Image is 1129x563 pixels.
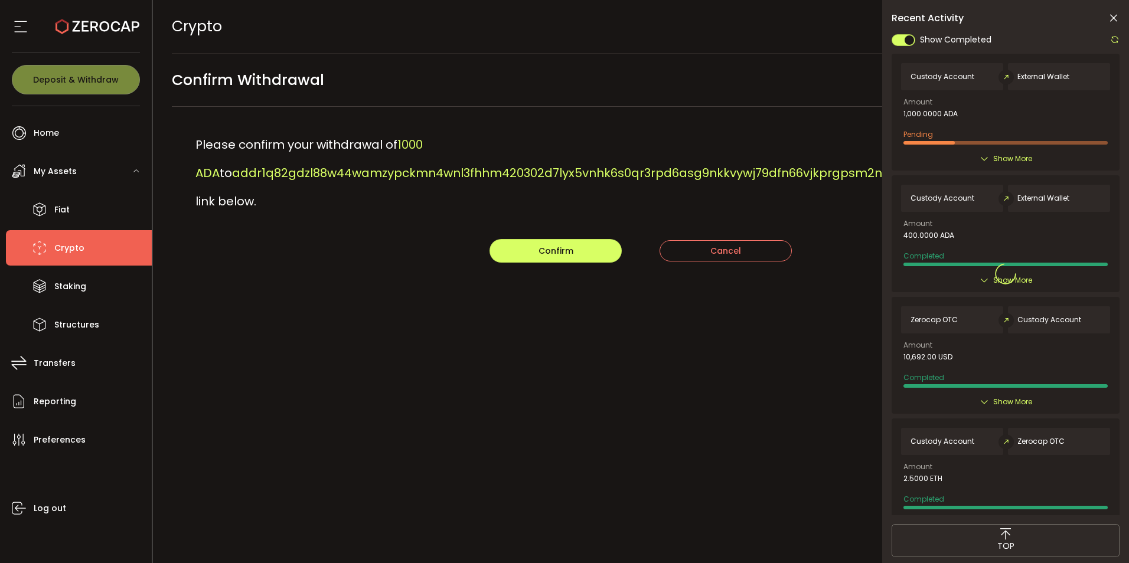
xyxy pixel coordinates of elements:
[34,125,59,142] span: Home
[34,355,76,372] span: Transfers
[54,201,70,218] span: Fiat
[997,540,1014,552] span: TOP
[232,165,961,181] span: addr1q82gdzl88w44wamzypckmn4wnl3fhhm420302d7lyx5vnhk6s0qr3rpd6asg9nkkvywj79dfn66vjkprgpsm2na8fw8s...
[660,240,792,261] button: Cancel
[12,65,140,94] button: Deposit & Withdraw
[1070,506,1129,563] iframe: Chat Widget
[172,16,222,37] span: Crypto
[195,136,397,153] span: Please confirm your withdrawal of
[710,245,741,257] span: Cancel
[34,393,76,410] span: Reporting
[490,239,622,263] button: Confirm
[220,165,232,181] span: to
[34,163,77,180] span: My Assets
[892,14,964,23] span: Recent Activity
[34,500,66,517] span: Log out
[539,245,573,257] span: Confirm
[54,240,84,257] span: Crypto
[172,67,324,93] span: Confirm Withdrawal
[34,431,86,449] span: Preferences
[33,76,119,84] span: Deposit & Withdraw
[54,278,86,295] span: Staking
[54,316,99,333] span: Structures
